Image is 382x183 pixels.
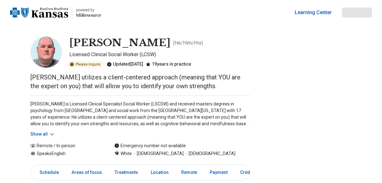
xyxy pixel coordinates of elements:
button: Show all [30,131,55,137]
a: Schedule [32,166,63,179]
p: [PERSON_NAME] utilizes a client-centered approach (meaning that YOU are the expert on you) that w... [30,73,250,90]
a: Home page [10,3,101,23]
div: 19 years in practice [146,61,191,68]
p: powered by [76,8,101,13]
span: [DEMOGRAPHIC_DATA] [184,150,235,157]
p: ( He/Him/His ) [173,39,203,47]
span: White [121,150,132,157]
a: Areas of focus [68,166,106,179]
div: Please inquire [67,61,104,68]
div: Remote / In-person [30,143,102,149]
a: Remote [177,166,201,179]
a: Treatments [111,166,142,179]
span: [DEMOGRAPHIC_DATA] [132,150,184,157]
a: Location [147,166,172,179]
img: Eric Schoenecker, Licensed Clinical Social Worker (LCSW) [30,36,62,68]
p: [PERSON_NAME] is Licensed Clinical Specialist Social Worker (LSCSW) and received masters degrees ... [30,101,250,127]
div: Emergency number not available [114,143,186,149]
p: Licensed Clinical Social Worker (LCSW) [69,51,250,58]
a: Learning Center [295,9,332,16]
div: Speaks English [30,150,102,157]
a: Credentials [236,166,268,179]
div: Updated [DATE] [107,61,143,68]
h1: [PERSON_NAME] [69,36,170,50]
a: Payment [206,166,231,179]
